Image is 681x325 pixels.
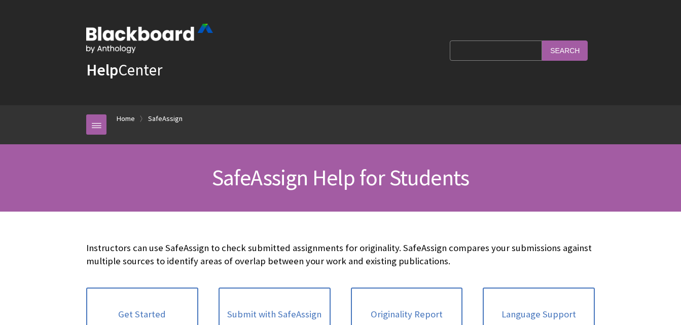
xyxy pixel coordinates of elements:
a: SafeAssign [148,112,183,125]
a: Home [117,112,135,125]
span: SafeAssign Help for Students [212,164,470,191]
a: HelpCenter [86,60,162,80]
strong: Help [86,60,118,80]
p: Instructors can use SafeAssign to check submitted assignments for originality. SafeAssign compare... [86,241,595,268]
input: Search [542,40,588,60]
img: Blackboard by Anthology [86,24,213,53]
